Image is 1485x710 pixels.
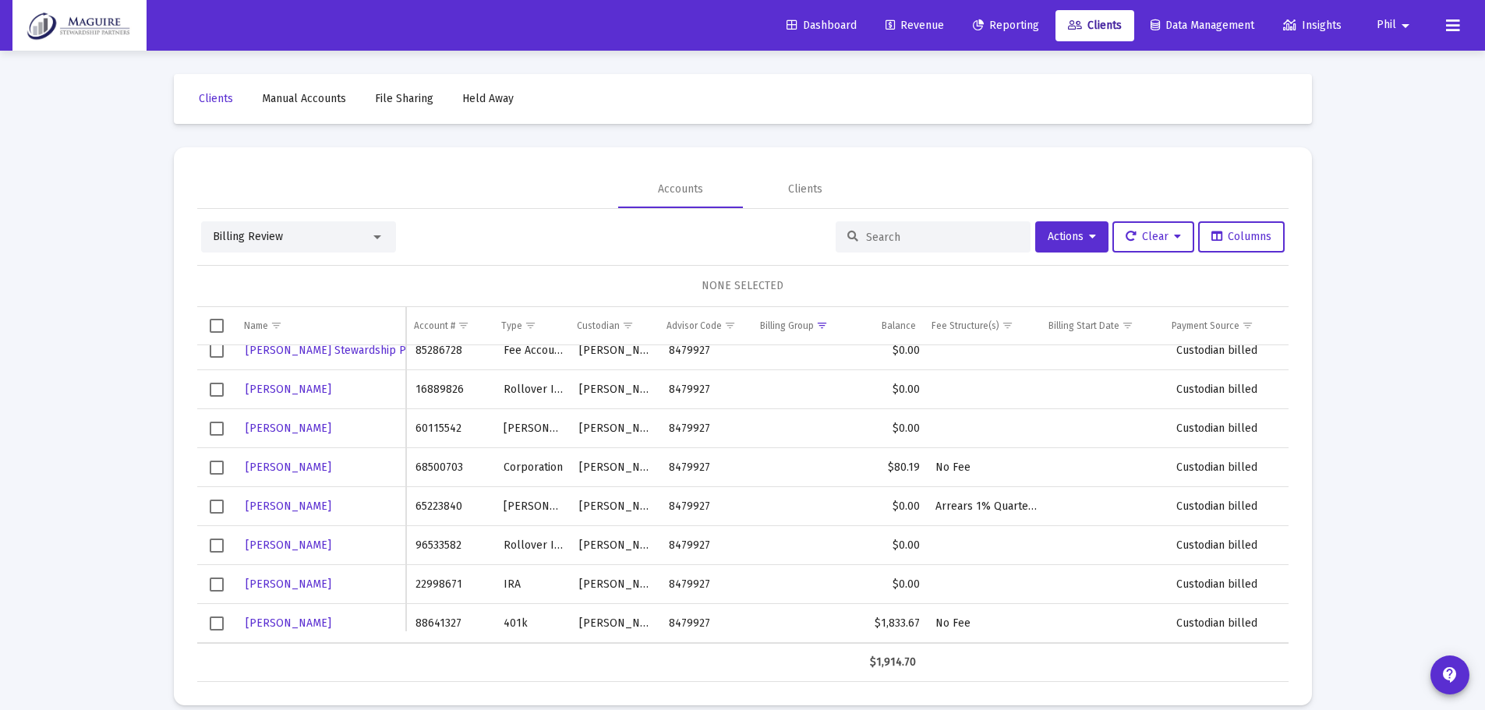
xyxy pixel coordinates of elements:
div: Select row [210,383,224,397]
td: Column Name [236,307,407,344]
td: 68500703 [408,448,496,487]
button: Clear [1112,221,1194,253]
div: Select row [210,422,224,436]
span: Show filter options for column 'Billing Start Date' [1122,320,1133,331]
span: Show filter options for column 'Name' [270,320,282,331]
a: Clients [186,83,246,115]
span: Show filter options for column 'Type' [525,320,536,331]
a: Clients [1055,10,1134,41]
td: 8479927 [661,409,755,448]
td: Column Payment Source [1164,307,1282,344]
td: Rollover IRA [496,526,571,565]
a: Revenue [873,10,956,41]
td: $80.19 [859,448,927,487]
td: [PERSON_NAME] [571,487,661,526]
span: Reporting [973,19,1039,32]
td: Arrears 1% Quarterly [928,487,1045,526]
td: 96533582 [408,526,496,565]
td: Column Custodian [569,307,658,344]
div: Fee Structure(s) [932,320,999,332]
div: Custodian billed [1176,421,1280,436]
span: [PERSON_NAME] [246,539,331,552]
div: Name [244,320,268,332]
span: Insights [1283,19,1342,32]
div: $1,914.70 [864,655,916,670]
div: Select row [210,578,224,592]
span: Show filter options for column 'Advisor Code' [724,320,736,331]
td: 8479927 [661,448,755,487]
span: Billing Review [213,230,283,243]
td: 22998671 [408,565,496,604]
div: Select row [210,539,224,553]
button: Columns [1198,221,1285,253]
span: Clear [1126,230,1181,243]
button: [PERSON_NAME] [244,495,333,517]
td: Column Fee Structure(s) [924,307,1041,344]
div: Type [501,320,522,332]
span: Data Management [1151,19,1254,32]
span: Clients [1068,19,1122,32]
div: Custodian billed [1176,343,1280,359]
span: Phil [1377,19,1396,32]
a: Manual Accounts [249,83,359,115]
td: [PERSON_NAME] [496,409,571,448]
td: 8479927 [661,487,755,526]
td: $0.00 [859,409,927,448]
button: [PERSON_NAME] [244,378,333,401]
td: No Fee [928,604,1045,643]
span: Revenue [886,19,944,32]
td: 16889826 [408,370,496,409]
td: 70098428 [408,643,496,682]
td: $0.00 [859,643,927,682]
mat-icon: arrow_drop_down [1396,10,1415,41]
span: File Sharing [375,92,433,105]
td: [PERSON_NAME] [496,643,571,682]
td: 8479927 [661,331,755,370]
span: Show filter options for column 'Fee Structure(s)' [1002,320,1013,331]
td: Rollover IRA [496,370,571,409]
td: IRA [496,565,571,604]
td: 8479927 [661,370,755,409]
button: [PERSON_NAME] [244,417,333,440]
td: [PERSON_NAME] [571,331,661,370]
input: Search [866,231,1019,244]
td: $0.00 [859,487,927,526]
td: [PERSON_NAME] [571,643,661,682]
td: 8479927 [661,604,755,643]
img: Dashboard [24,10,135,41]
td: [PERSON_NAME] [571,526,661,565]
td: 8479927 [661,565,755,604]
div: Select row [210,461,224,475]
td: $0.00 [859,331,927,370]
td: Fee Account [496,331,571,370]
div: Custodian billed [1176,382,1280,397]
td: [PERSON_NAME] [571,370,661,409]
div: Custodian billed [1176,460,1280,475]
span: Columns [1211,230,1271,243]
td: 88641327 [408,604,496,643]
td: 65223840 [408,487,496,526]
span: Dashboard [787,19,857,32]
span: Show filter options for column 'Billing Group' [816,320,828,331]
td: Column Billing Group [752,307,856,344]
div: Custodian billed [1176,616,1280,631]
span: [PERSON_NAME] [246,383,331,396]
div: Advisor Code [666,320,722,332]
div: Payment Source [1172,320,1239,332]
td: [PERSON_NAME] [496,487,571,526]
a: Held Away [450,83,526,115]
td: 8479927 [661,643,755,682]
span: Manual Accounts [262,92,346,105]
div: Balance [882,320,916,332]
div: Select row [210,500,224,514]
div: Custodian billed [1176,538,1280,553]
td: [PERSON_NAME] [571,409,661,448]
a: Insights [1271,10,1354,41]
td: 8479927 [661,526,755,565]
td: Column Billing Start Date [1041,307,1164,344]
td: Column Account # [406,307,493,344]
td: 60115542 [408,409,496,448]
td: $1,833.67 [859,604,927,643]
div: Accounts [658,182,703,197]
button: [PERSON_NAME] [244,456,333,479]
